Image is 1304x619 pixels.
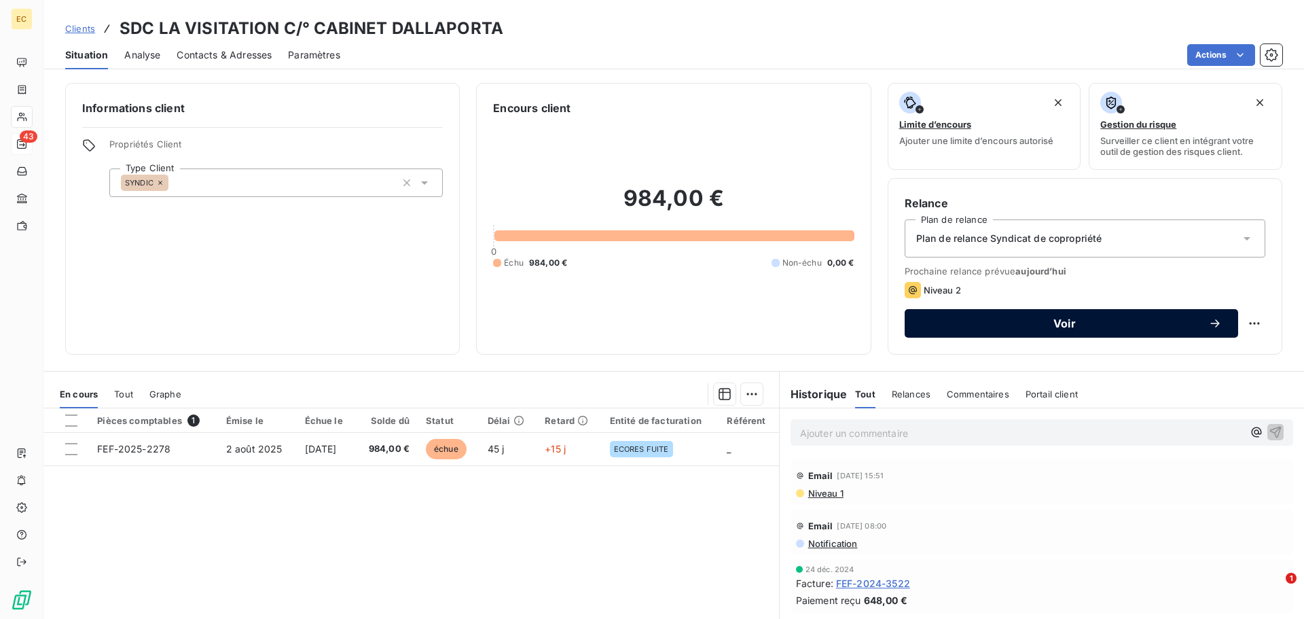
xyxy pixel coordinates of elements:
[65,48,108,62] span: Situation
[905,266,1265,277] span: Prochaine relance prévue
[545,443,566,455] span: +15 j
[727,415,770,426] div: Référent
[97,414,209,427] div: Pièces comptables
[614,445,669,453] span: ECORES FUITE
[226,443,283,455] span: 2 août 2025
[426,415,471,426] div: Statut
[808,470,833,481] span: Email
[1286,573,1297,584] span: 1
[488,443,505,455] span: 45 j
[114,389,133,400] span: Tout
[11,589,33,611] img: Logo LeanPay
[610,415,711,426] div: Entité de facturation
[97,443,170,455] span: FEF-2025-2278
[426,439,467,459] span: échue
[529,257,567,269] span: 984,00 €
[899,119,971,130] span: Limite d’encours
[905,309,1238,338] button: Voir
[727,443,731,455] span: _
[807,538,858,549] span: Notification
[493,185,854,226] h2: 984,00 €
[782,257,822,269] span: Non-échu
[921,318,1208,329] span: Voir
[177,48,272,62] span: Contacts & Adresses
[493,100,570,116] h6: Encours client
[120,16,503,41] h3: SDC LA VISITATION C/° CABINET DALLAPORTA
[1100,119,1176,130] span: Gestion du risque
[1089,83,1282,170] button: Gestion du risqueSurveiller ce client en intégrant votre outil de gestion des risques client.
[305,443,337,455] span: [DATE]
[924,285,961,296] span: Niveau 2
[837,472,884,480] span: [DATE] 15:51
[504,257,524,269] span: Échu
[916,232,1102,245] span: Plan de relance Syndicat de copropriété
[947,389,1009,400] span: Commentaires
[837,522,886,530] span: [DATE] 08:00
[1187,44,1255,66] button: Actions
[226,415,289,426] div: Émise le
[149,389,181,400] span: Graphe
[82,100,443,116] h6: Informations client
[855,389,875,400] span: Tout
[168,177,179,189] input: Ajouter une valeur
[125,179,153,187] span: SYNDIC
[796,576,833,590] span: Facture :
[65,22,95,35] a: Clients
[827,257,854,269] span: 0,00 €
[899,135,1053,146] span: Ajouter une limite d’encours autorisé
[20,130,37,143] span: 43
[780,386,848,402] h6: Historique
[796,593,861,607] span: Paiement reçu
[808,520,833,531] span: Email
[364,415,410,426] div: Solde dû
[364,442,410,456] span: 984,00 €
[1015,266,1066,277] span: aujourd’hui
[864,593,907,607] span: 648,00 €
[545,415,593,426] div: Retard
[109,139,443,158] span: Propriétés Client
[1258,573,1290,605] iframe: Intercom live chat
[124,48,160,62] span: Analyse
[888,83,1081,170] button: Limite d’encoursAjouter une limite d’encours autorisé
[60,389,98,400] span: En cours
[305,415,348,426] div: Échue le
[488,415,528,426] div: Délai
[807,488,844,499] span: Niveau 1
[187,414,200,427] span: 1
[65,23,95,34] span: Clients
[836,576,910,590] span: FEF-2024-3522
[1026,389,1078,400] span: Portail client
[905,195,1265,211] h6: Relance
[288,48,340,62] span: Paramètres
[1100,135,1271,157] span: Surveiller ce client en intégrant votre outil de gestion des risques client.
[805,565,854,573] span: 24 déc. 2024
[892,389,930,400] span: Relances
[11,8,33,30] div: EC
[491,246,496,257] span: 0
